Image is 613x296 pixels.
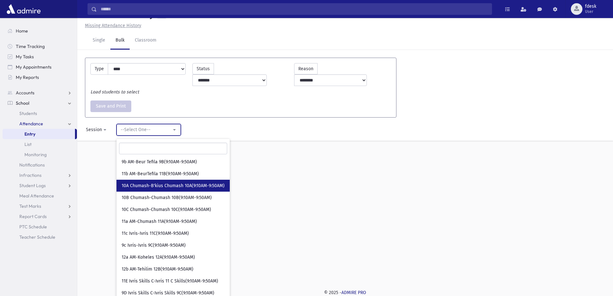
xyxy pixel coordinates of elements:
span: 12b AM-Tehilim 12B(9:10AM-9:50AM) [122,266,193,272]
div: --Select One-- [121,126,172,133]
span: Notifications [19,162,45,168]
span: 12a AM-Koheles 12A(9:10AM-9:50AM) [122,254,195,261]
label: Status [192,63,214,74]
span: Home [16,28,28,34]
button: Save and Print [90,100,131,112]
span: Test Marks [19,203,41,209]
img: AdmirePro [5,3,42,15]
span: 10B Chumash-Chumash 10B(9:10AM-9:50AM) [122,195,212,201]
a: Test Marks [3,201,77,211]
span: Meal Attendance [19,193,54,199]
span: My Tasks [16,54,34,60]
span: 11c Ivris-Ivris 11C(9:10AM-9:50AM) [122,230,189,237]
a: Attendance [3,119,77,129]
label: Type [90,63,108,75]
span: 11E Ivris Skills C-Ivris 11 C Skills(9:10AM-9:50AM) [122,278,218,284]
a: Report Cards [3,211,77,222]
a: Teacher Schedule [3,232,77,242]
span: PTC Schedule [19,224,47,230]
button: --Select One-- [116,124,181,136]
span: Infractions [19,172,42,178]
u: Missing Attendance History [85,23,141,28]
span: List [24,141,32,147]
a: Bulk [110,32,130,50]
span: User [585,9,596,14]
a: Entry [3,129,75,139]
span: My Appointments [16,64,51,70]
span: My Reports [16,74,39,80]
span: Accounts [16,90,34,96]
button: Session [82,124,111,136]
span: 11b AM-BeurTefila 11B(9:10AM-9:50AM) [122,171,199,177]
div: Load students to select [87,89,394,95]
span: 9c Ivris-Ivris 9C(9:10AM-9:50AM) [122,242,186,249]
a: Accounts [3,88,77,98]
a: Time Tracking [3,41,77,52]
span: 10A Chumash-B'kius Chumash 10A(9:10AM-9:50AM) [122,183,225,189]
a: Home [3,26,77,36]
a: Classroom [130,32,162,50]
a: Missing Attendance History [82,23,141,28]
a: Meal Attendance [3,191,77,201]
input: Search [119,143,227,154]
span: Entry [24,131,35,137]
span: fdesk [585,4,596,9]
a: Infractions [3,170,77,180]
a: My Tasks [3,52,77,62]
a: School [3,98,77,108]
span: 10C Chumash-Chumash 10C(9:10AM-9:50AM) [122,206,211,213]
a: Notifications [3,160,77,170]
div: © 2025 - [88,289,603,296]
a: Single [88,32,110,50]
a: Monitoring [3,149,77,160]
a: My Reports [3,72,77,82]
span: Teacher Schedule [19,234,55,240]
span: Students [19,110,37,116]
a: PTC Schedule [3,222,77,232]
div: Session [86,126,102,133]
span: Report Cards [19,214,47,219]
span: Time Tracking [16,43,45,49]
span: 11a AM-Chumash 11A(9:10AM-9:50AM) [122,218,197,225]
a: List [3,139,77,149]
a: My Appointments [3,62,77,72]
a: Students [3,108,77,119]
span: Student Logs [19,183,46,188]
a: Student Logs [3,180,77,191]
span: Monitoring [24,152,47,158]
span: 9b AM-Beur Tefila 9B(9:10AM-9:50AM) [122,159,197,165]
input: Search [97,3,492,15]
span: Attendance [19,121,43,127]
label: Reason [294,63,318,74]
span: School [16,100,29,106]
